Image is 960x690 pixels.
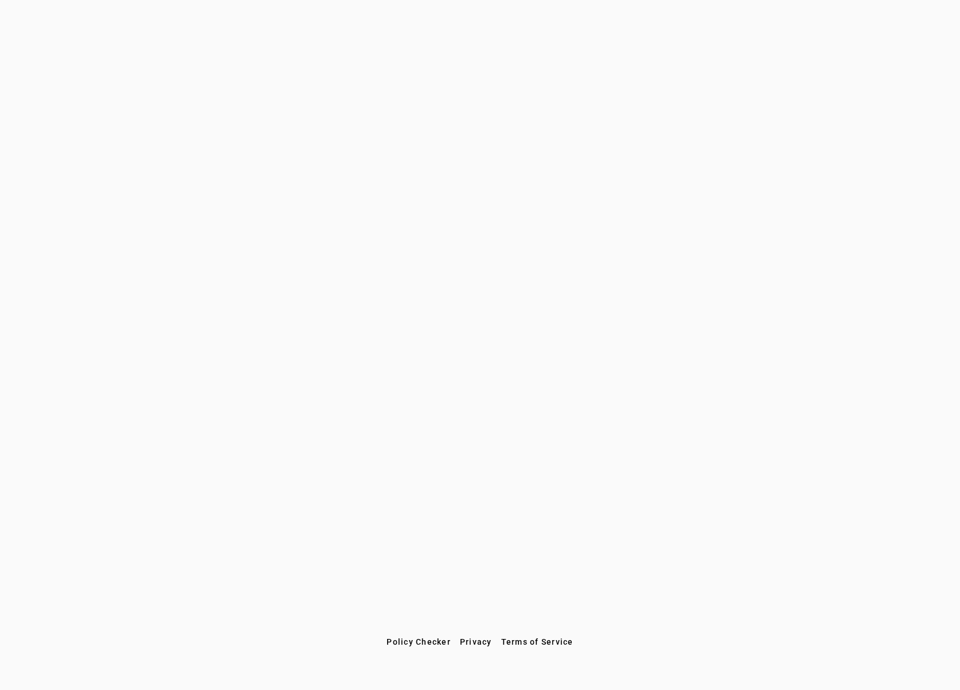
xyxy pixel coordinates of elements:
[387,637,451,646] span: Policy Checker
[501,637,573,646] span: Terms of Service
[497,631,578,652] button: Terms of Service
[382,631,455,652] button: Policy Checker
[460,637,492,646] span: Privacy
[455,631,497,652] button: Privacy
